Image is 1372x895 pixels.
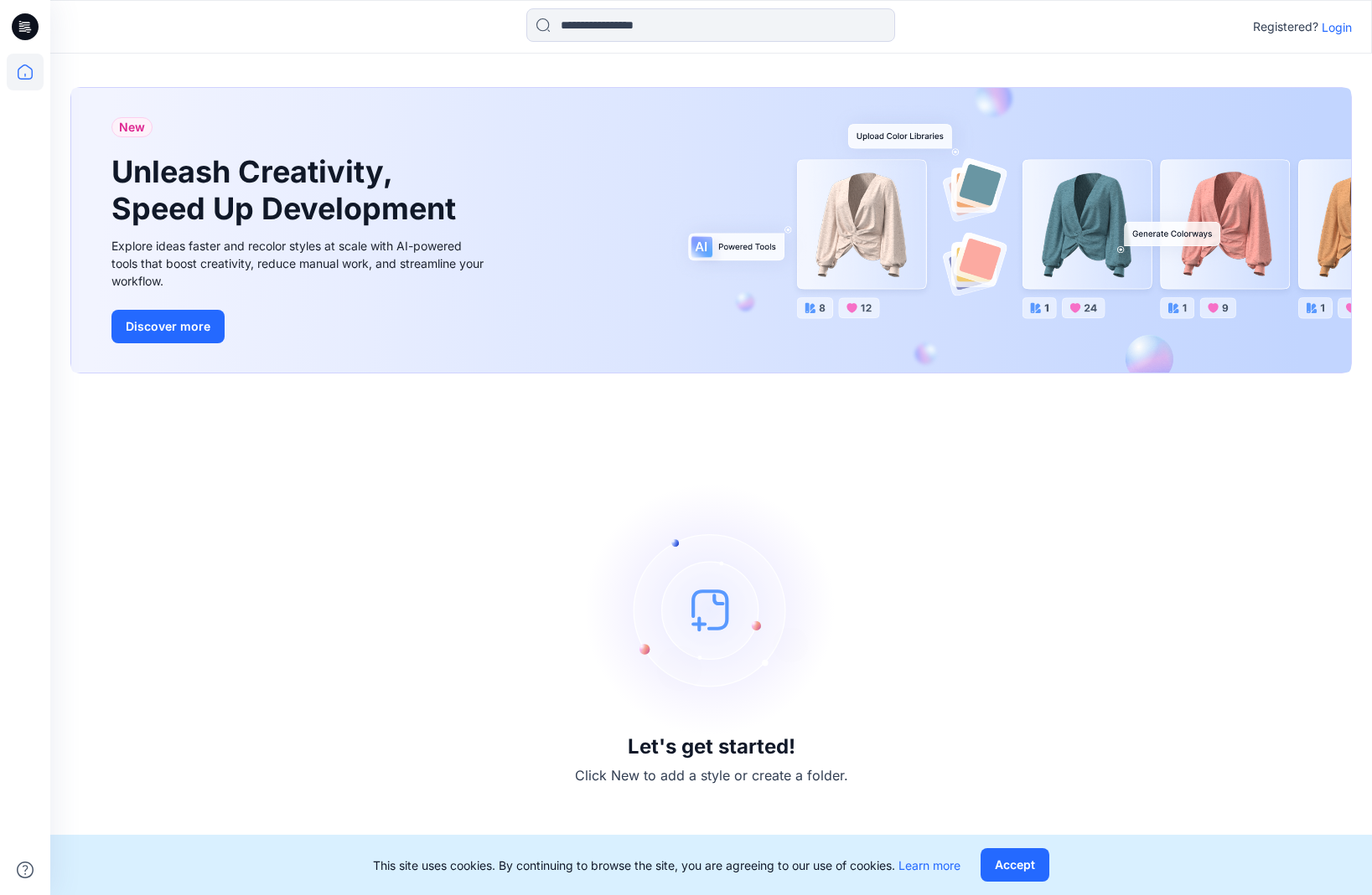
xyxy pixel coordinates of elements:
[1253,17,1318,37] p: Registered?
[628,735,795,759] h3: Let's get started!
[119,117,145,137] span: New
[111,310,225,343] button: Discover more
[1322,18,1352,36] p: Login
[111,237,489,290] div: Explore ideas faster and recolor styles at scale with AI-powered tools that boost creativity, red...
[111,310,489,343] a: Discover more
[898,858,960,872] a: Learn more
[111,154,463,226] h1: Unleash Creativity, Speed Up Development
[981,848,1049,882] button: Accept
[586,484,837,735] img: empty-state-image.svg
[575,765,848,785] p: Click New to add a style or create a folder.
[373,856,960,874] p: This site uses cookies. By continuing to browse the site, you are agreeing to our use of cookies.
